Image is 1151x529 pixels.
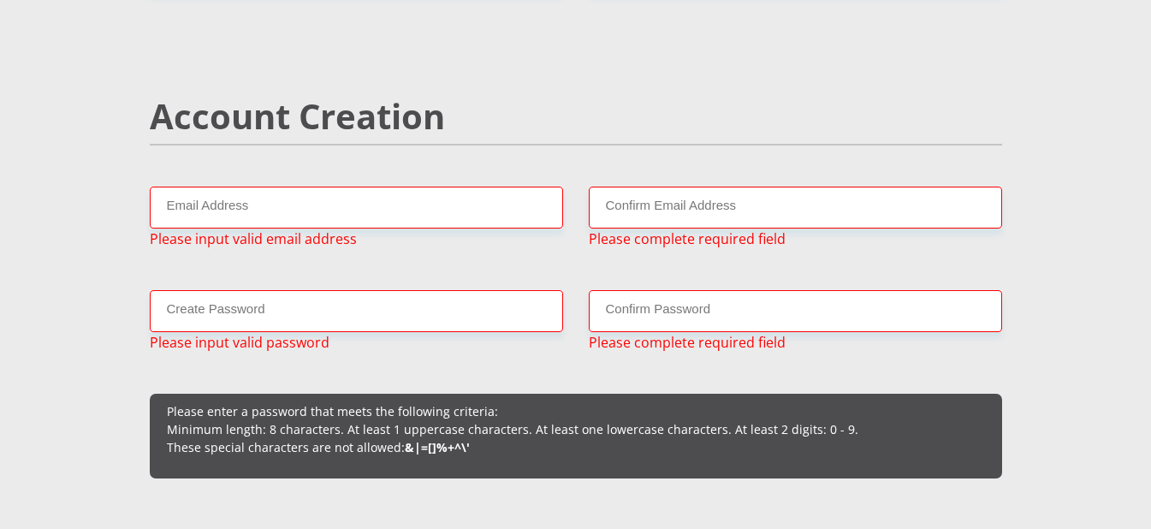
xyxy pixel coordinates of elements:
[150,332,329,353] span: Please input valid password
[589,187,1002,229] input: Confirm Email Address
[589,290,1002,332] input: Confirm Password
[150,290,563,332] input: Create Password
[405,439,470,455] b: &|=[]%+^\'
[150,96,1002,137] h2: Account Creation
[150,187,563,229] input: Email Address
[150,229,357,249] span: Please input valid email address
[589,229,786,249] span: Please complete required field
[167,402,985,456] p: Please enter a password that meets the following criteria: Minimum length: 8 characters. At least...
[589,332,786,353] span: Please complete required field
